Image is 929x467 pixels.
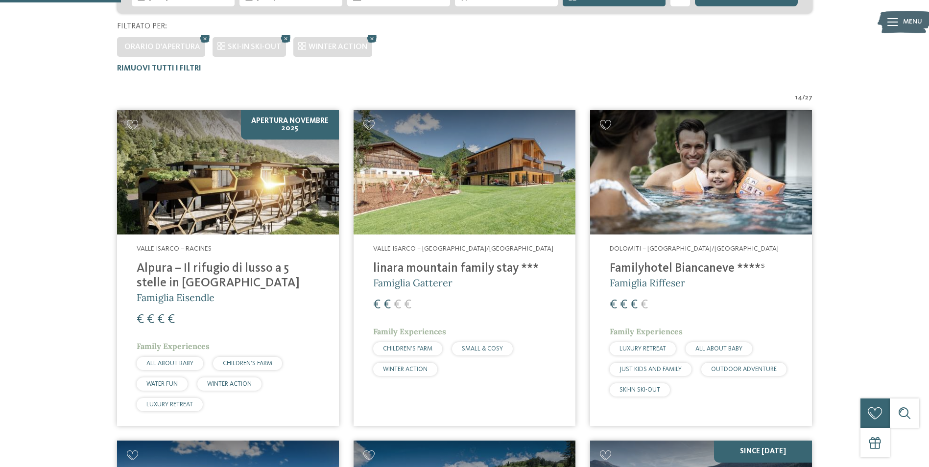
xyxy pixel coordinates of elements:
a: Cercate un hotel per famiglie? Qui troverete solo i migliori! Apertura novembre 2025 Valle Isarco... [117,110,339,426]
h4: linara mountain family stay *** [373,261,556,276]
span: Filtrato per: [117,23,167,30]
span: € [157,313,165,326]
img: Cercate un hotel per famiglie? Qui troverete solo i migliori! [117,110,339,235]
span: Family Experiences [137,341,210,351]
span: WINTER ACTION [207,381,252,387]
span: Famiglia Riffeser [610,277,685,289]
span: Rimuovi tutti i filtri [117,65,201,72]
span: WINTER ACTION [383,366,428,373]
span: € [373,299,381,311]
span: ALL ABOUT BABY [695,346,742,352]
span: Family Experiences [610,327,683,336]
span: JUST KIDS AND FAMILY [619,366,682,373]
span: € [630,299,638,311]
span: 14 [795,93,802,103]
span: Famiglia Gatterer [373,277,453,289]
span: CHILDREN’S FARM [223,360,272,367]
span: € [641,299,648,311]
span: WATER FUN [146,381,178,387]
a: Cercate un hotel per famiglie? Qui troverete solo i migliori! Valle Isarco – [GEOGRAPHIC_DATA]/[G... [354,110,575,426]
span: € [404,299,411,311]
span: € [383,299,391,311]
span: WINTER ACTION [309,43,367,51]
span: € [394,299,401,311]
span: SKI-IN SKI-OUT [228,43,281,51]
h4: Familyhotel Biancaneve ****ˢ [610,261,792,276]
span: / [802,93,805,103]
span: LUXURY RETREAT [146,401,193,408]
span: € [137,313,144,326]
a: Cercate un hotel per famiglie? Qui troverete solo i migliori! Dolomiti – [GEOGRAPHIC_DATA]/[GEOGR... [590,110,812,426]
span: OUTDOOR ADVENTURE [711,366,777,373]
img: Cercate un hotel per famiglie? Qui troverete solo i migliori! [590,110,812,235]
span: LUXURY RETREAT [619,346,666,352]
span: 27 [805,93,812,103]
span: SKI-IN SKI-OUT [619,387,660,393]
span: Famiglia Eisendle [137,291,214,304]
span: € [147,313,154,326]
span: Dolomiti – [GEOGRAPHIC_DATA]/[GEOGRAPHIC_DATA] [610,245,779,252]
img: Cercate un hotel per famiglie? Qui troverete solo i migliori! [354,110,575,235]
span: SMALL & COSY [462,346,503,352]
span: € [620,299,627,311]
span: Valle Isarco – Racines [137,245,212,252]
span: € [610,299,617,311]
span: Family Experiences [373,327,446,336]
span: € [167,313,175,326]
h4: Alpura – Il rifugio di lusso a 5 stelle in [GEOGRAPHIC_DATA] [137,261,319,291]
span: Valle Isarco – [GEOGRAPHIC_DATA]/[GEOGRAPHIC_DATA] [373,245,553,252]
span: Orario d'apertura [124,43,200,51]
span: CHILDREN’S FARM [383,346,432,352]
span: ALL ABOUT BABY [146,360,193,367]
